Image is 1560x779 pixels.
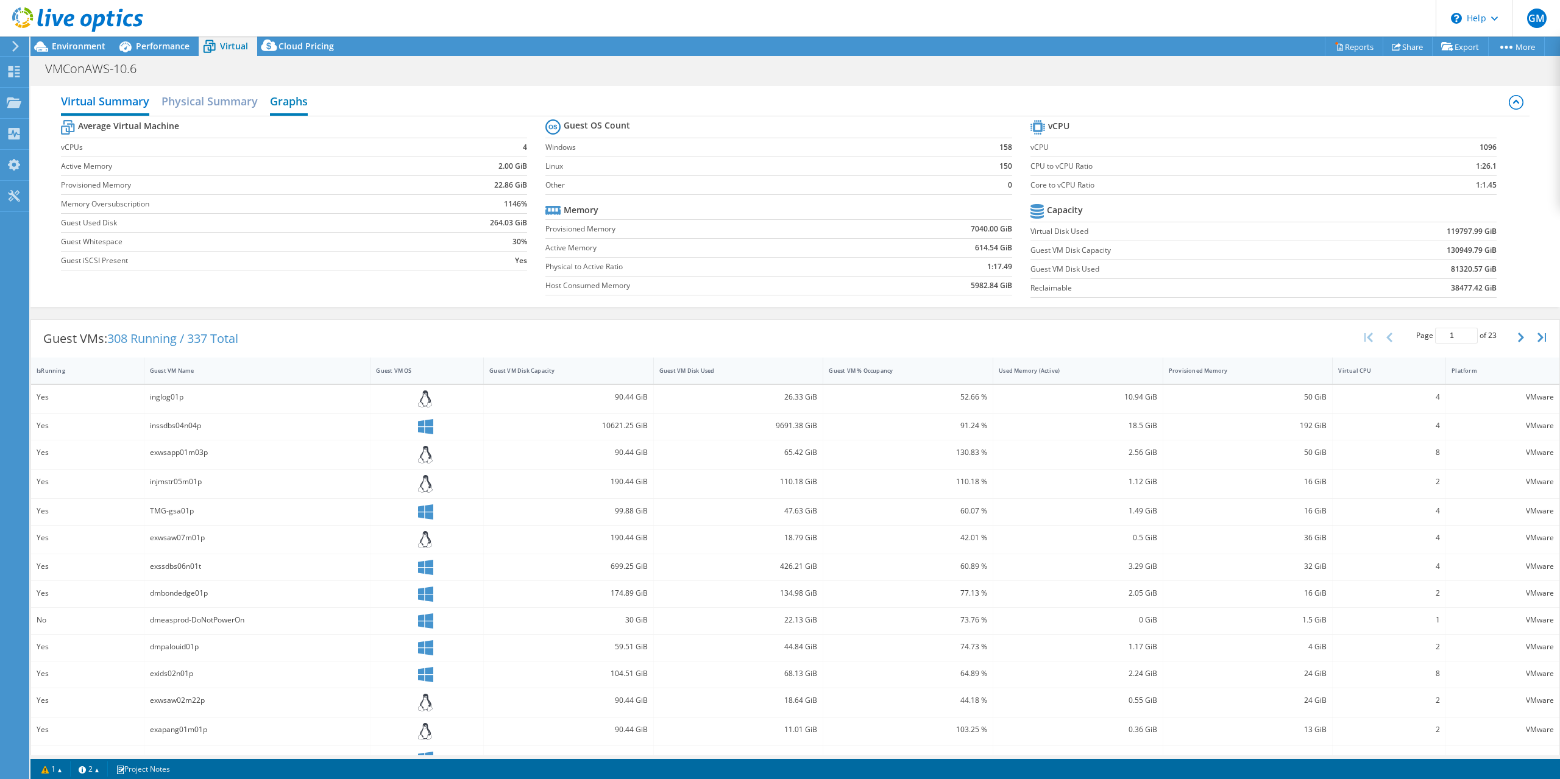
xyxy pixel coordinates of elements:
div: 90.44 GiB [489,723,648,736]
div: IsRunning [37,367,124,375]
input: jump to page [1435,328,1478,344]
div: 4 [1338,419,1440,432]
div: Yes [37,723,138,736]
div: 100 % [829,752,987,765]
div: 192 GiB [1169,419,1327,432]
div: 90.44 GiB [489,390,648,404]
div: 77.13 % [829,587,987,600]
div: 110.18 % [829,475,987,488]
b: 30% [512,236,527,248]
div: 1.49 GiB [999,504,1157,518]
b: 2.00 GiB [498,160,527,172]
div: 1.5 GiB [1169,613,1327,627]
div: VMware [1452,560,1554,573]
div: 8 [1338,446,1440,459]
label: Windows [545,141,951,153]
div: VMware [1452,475,1554,488]
label: Provisioned Memory [61,179,416,191]
div: 32 GiB [1169,560,1327,573]
b: 38477.42 GiB [1451,282,1497,294]
div: 42.01 % [829,531,987,545]
div: 134.98 GiB [659,587,818,600]
span: 23 [1488,330,1497,340]
div: 44.84 GiB [659,640,818,654]
div: VMware [1452,390,1554,404]
label: Active Memory [61,160,416,172]
div: Guest VM Disk Used [659,367,803,375]
div: 50 GiB [1169,390,1327,404]
div: 2 [1338,640,1440,654]
div: 16 GiB [1169,475,1327,488]
div: 11.01 GiB [659,723,818,736]
div: 16 GiB [1169,752,1327,765]
div: 0.5 GiB [999,531,1157,545]
label: vCPUs [61,141,416,153]
div: Yes [37,531,138,545]
label: Guest Used Disk [61,217,416,229]
div: 4 [1338,390,1440,404]
div: 0 GiB [999,613,1157,627]
div: 59.51 GiB [489,640,648,654]
div: VMware [1452,504,1554,518]
div: VMware [1452,752,1554,765]
h2: Physical Summary [161,89,258,113]
div: dmeasprod-DoNotPowerOn [150,613,365,627]
div: 2 [1338,475,1440,488]
b: 22.86 GiB [494,179,527,191]
label: Virtual Disk Used [1030,225,1326,238]
div: injmstr05m01p [150,475,365,488]
label: Provisioned Memory [545,223,865,235]
div: inglog01p [150,390,365,404]
div: Yes [37,587,138,600]
label: Guest Whitespace [61,236,416,248]
div: 18.5 GiB [999,419,1157,432]
b: 119797.99 GiB [1447,225,1497,238]
div: Yes [37,419,138,432]
div: 91.24 % [829,419,987,432]
div: 30 GiB [489,613,648,627]
div: exids02n01p [150,667,365,680]
div: VMware [1452,531,1554,545]
div: 190.44 GiB [489,531,648,545]
div: exwsaw02m22p [150,694,365,707]
div: 10.94 GiB [999,390,1157,404]
div: 5 [1338,752,1440,765]
div: 4 [1338,504,1440,518]
div: 1.12 GiB [999,475,1157,488]
div: exwsapp01m03p [150,446,365,459]
div: VMware [1452,446,1554,459]
b: 0 [1008,179,1012,191]
div: No [37,613,138,627]
label: CPU to vCPU Ratio [1030,160,1391,172]
b: Yes [515,255,527,267]
div: 52.66 % [829,390,987,404]
svg: \n [1451,13,1462,24]
div: 64.89 % [829,667,987,680]
div: 2 [1338,587,1440,600]
div: 60.07 % [829,504,987,518]
div: 1 [1338,613,1440,627]
div: 2.05 GiB [999,587,1157,600]
div: 426.21 GiB [659,560,818,573]
div: exssdbs06n01t [150,560,365,573]
span: Virtual [220,40,248,52]
div: VMware [1452,613,1554,627]
div: VMware [1452,640,1554,654]
label: Guest VM Disk Capacity [1030,244,1326,256]
div: Yes [37,694,138,707]
div: 10621.25 GiB [489,419,648,432]
span: 308 Running / 337 Total [107,330,238,347]
b: 1:1.45 [1476,179,1497,191]
div: 74.73 % [829,640,987,654]
b: 150 [999,160,1012,172]
label: Core to vCPU Ratio [1030,179,1391,191]
div: 16 GiB [1169,504,1327,518]
div: 73.76 % [829,613,987,627]
a: Export [1432,37,1489,56]
div: VMware [1452,419,1554,432]
h2: Graphs [270,89,308,116]
div: 220.04 GiB [659,752,818,765]
div: 18.64 GiB [659,694,818,707]
span: Page of [1416,328,1497,344]
div: 190.44 GiB [489,475,648,488]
